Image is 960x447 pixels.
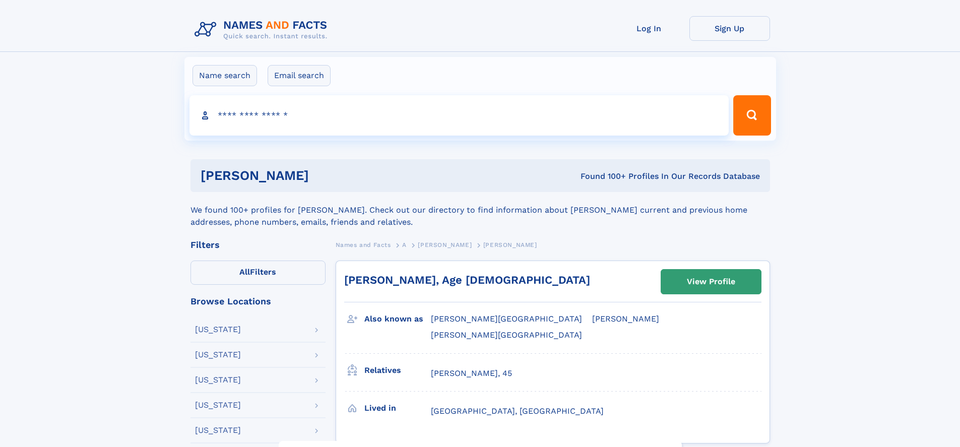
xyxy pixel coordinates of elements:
h3: Lived in [364,400,431,417]
span: All [239,267,250,277]
a: [PERSON_NAME] [418,238,472,251]
img: Logo Names and Facts [190,16,336,43]
span: [PERSON_NAME][GEOGRAPHIC_DATA] [431,330,582,340]
button: Search Button [733,95,771,136]
a: A [402,238,407,251]
span: [GEOGRAPHIC_DATA], [GEOGRAPHIC_DATA] [431,406,604,416]
span: [PERSON_NAME] [483,241,537,248]
label: Filters [190,261,326,285]
span: [PERSON_NAME] [592,314,659,324]
a: [PERSON_NAME], 45 [431,368,512,379]
a: [PERSON_NAME], Age [DEMOGRAPHIC_DATA] [344,274,590,286]
a: Sign Up [689,16,770,41]
a: Log In [609,16,689,41]
div: [US_STATE] [195,426,241,434]
a: View Profile [661,270,761,294]
label: Name search [193,65,257,86]
div: Filters [190,240,326,249]
div: We found 100+ profiles for [PERSON_NAME]. Check out our directory to find information about [PERS... [190,192,770,228]
div: Found 100+ Profiles In Our Records Database [444,171,760,182]
h1: [PERSON_NAME] [201,169,445,182]
div: [US_STATE] [195,376,241,384]
span: A [402,241,407,248]
h3: Also known as [364,310,431,328]
div: Browse Locations [190,297,326,306]
div: [US_STATE] [195,326,241,334]
span: [PERSON_NAME] [418,241,472,248]
a: Names and Facts [336,238,391,251]
input: search input [189,95,729,136]
div: [US_STATE] [195,351,241,359]
div: [US_STATE] [195,401,241,409]
span: [PERSON_NAME][GEOGRAPHIC_DATA] [431,314,582,324]
h3: Relatives [364,362,431,379]
label: Email search [268,65,331,86]
div: View Profile [687,270,735,293]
